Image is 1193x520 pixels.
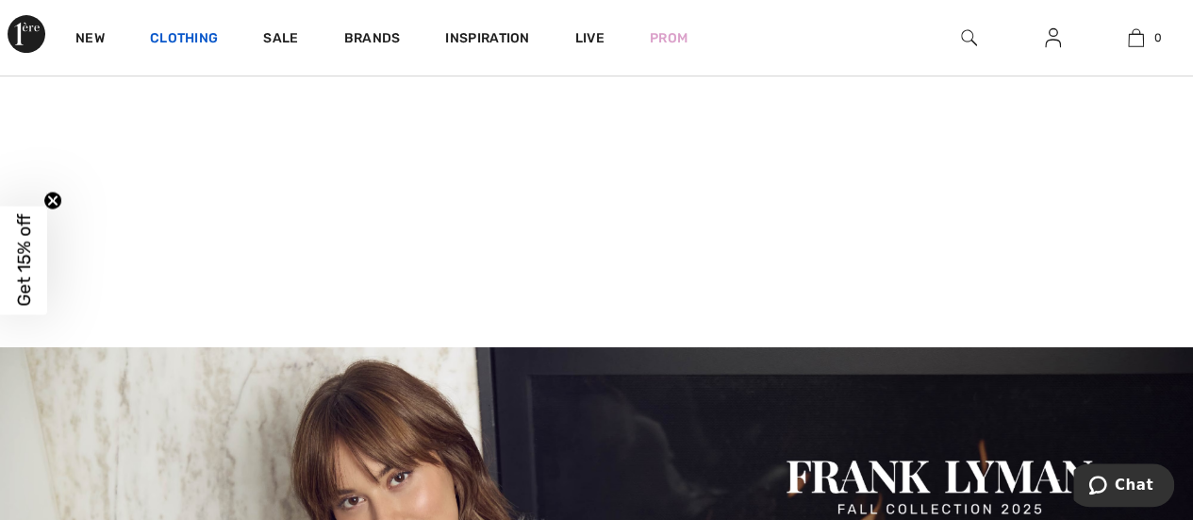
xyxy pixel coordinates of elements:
img: My Info [1045,26,1061,49]
a: Brands [344,30,401,50]
a: Sign In [1030,26,1076,50]
a: Clothing [150,30,218,50]
a: Prom [650,28,688,48]
img: My Bag [1128,26,1144,49]
iframe: Opens a widget where you can chat to one of our agents [1073,463,1174,511]
span: 0 [1153,29,1161,46]
button: Close teaser [43,191,62,210]
span: Get 15% off [13,214,35,307]
span: Inspiration [445,30,529,50]
a: Sale [263,30,298,50]
a: New [75,30,105,50]
a: Live [575,28,605,48]
a: 0 [1095,26,1177,49]
img: search the website [961,26,977,49]
img: 1ère Avenue [8,15,45,53]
